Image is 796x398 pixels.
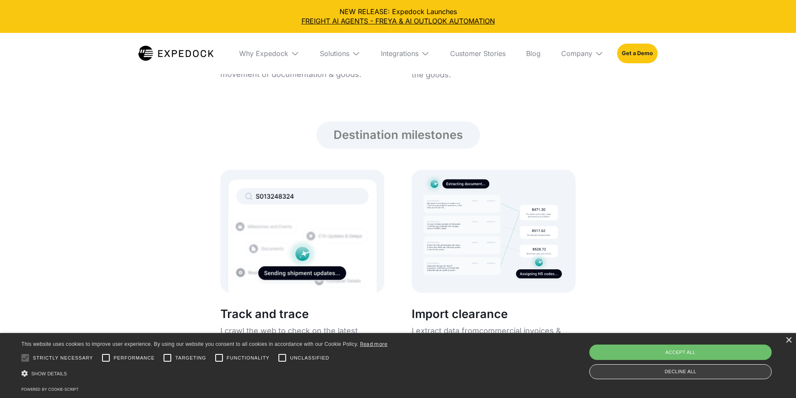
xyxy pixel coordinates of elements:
span: Functionality [227,354,269,362]
a: Read more [360,341,388,347]
a: Customer Stories [443,33,512,74]
div: Why Expedock [232,33,306,74]
span: Targeting [175,354,206,362]
div: NEW RELEASE: Expedock Launches [7,7,789,26]
span: Strictly necessary [33,354,93,362]
a: FREIGHT AI AGENTS - FREYA & AI OUTLOOK AUTOMATION [7,16,789,26]
span: This website uses cookies to improve user experience. By using our website you consent to all coo... [21,341,358,347]
h2: Track and trace [220,307,384,321]
span: Show details [31,371,67,376]
div: Integrations [374,33,436,74]
div: Accept all [589,345,772,360]
p: I extract data fromcommercial invoices & packing lists then recommend the HS Code Classification ... [412,325,576,359]
div: Integrations [381,49,418,58]
a: Blog [519,33,547,74]
div: Company [554,33,610,74]
a: Get a Demo [617,44,658,63]
div: Decline all [589,364,772,379]
p: I crawl the web to check on the latest update of your shipment. [220,325,384,348]
iframe: Chat Widget [654,306,796,398]
div: Show details [21,368,388,380]
div: Why Expedock [239,49,288,58]
span: Unclassified [290,354,329,362]
a: Powered by cookie-script [21,387,79,392]
div: Solutions [313,33,367,74]
span: Performance [114,354,155,362]
h2: Import clearance [412,307,576,321]
div: Company [561,49,592,58]
div: Solutions [320,49,349,58]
